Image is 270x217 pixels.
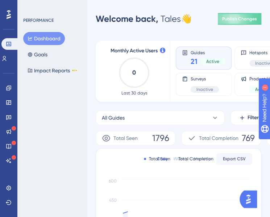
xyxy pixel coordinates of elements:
button: All Guides [96,110,225,125]
span: All Guides [102,113,125,122]
button: Export CSV [216,153,252,165]
tspan: 450 [109,198,117,203]
div: BETA [71,69,78,72]
button: Goals [23,48,52,61]
iframe: UserGuiding AI Assistant Launcher [240,188,261,210]
span: Inactive [196,87,213,92]
span: Need Help? [17,2,45,11]
button: Dashboard [23,32,65,45]
button: Publish Changes [218,13,261,25]
span: 1796 [152,132,169,144]
span: Publish Changes [222,16,257,22]
div: 1 [50,4,53,9]
button: Filter [230,110,267,125]
span: Monthly Active Users [111,47,158,55]
span: Filter [248,113,259,122]
span: Welcome back, [96,13,158,24]
div: Total Seen [144,156,170,162]
span: Guides [191,50,225,55]
button: Impact ReportsBETA [23,64,82,77]
span: Active [206,59,219,64]
span: 21 [191,56,198,67]
span: Last 30 days [121,90,147,96]
tspan: 600 [109,178,117,184]
div: Tales 👋 [96,13,192,25]
span: Export CSV [223,156,246,162]
div: PERFORMANCE [23,17,54,23]
span: 769 [242,132,255,144]
div: Total Completion [173,156,213,162]
span: Active [255,87,268,92]
text: 0 [132,69,136,76]
span: Surveys [191,76,219,82]
span: Total Seen [113,134,138,142]
span: Total Completion [199,134,238,142]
